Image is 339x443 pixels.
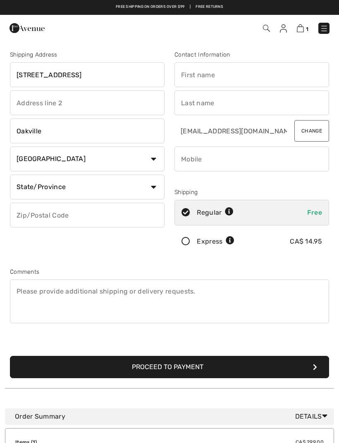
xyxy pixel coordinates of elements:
[306,26,308,32] span: 1
[280,24,287,33] img: My Info
[174,50,329,59] div: Contact Information
[174,62,329,87] input: First name
[10,356,329,378] button: Proceed to Payment
[297,24,304,32] img: Shopping Bag
[15,412,331,422] div: Order Summary
[320,24,328,33] img: Menu
[290,237,322,246] div: CA$ 14.95
[197,237,234,246] div: Express
[174,188,329,197] div: Shipping
[10,62,165,87] input: Address line 1
[174,118,288,143] input: E-mail
[116,4,185,10] a: Free shipping on orders over $99
[196,4,223,10] a: Free Returns
[10,203,165,227] input: Zip/Postal Code
[307,208,322,216] span: Free
[297,23,308,33] a: 1
[10,118,165,143] input: City
[10,268,329,276] div: Comments
[10,20,45,36] img: 1ère Avenue
[263,25,270,32] img: Search
[10,90,165,115] input: Address line 2
[197,208,234,218] div: Regular
[294,120,329,142] button: Change
[10,24,45,31] a: 1ère Avenue
[10,50,165,59] div: Shipping Address
[174,147,329,171] input: Mobile
[295,412,331,422] span: Details
[174,90,329,115] input: Last name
